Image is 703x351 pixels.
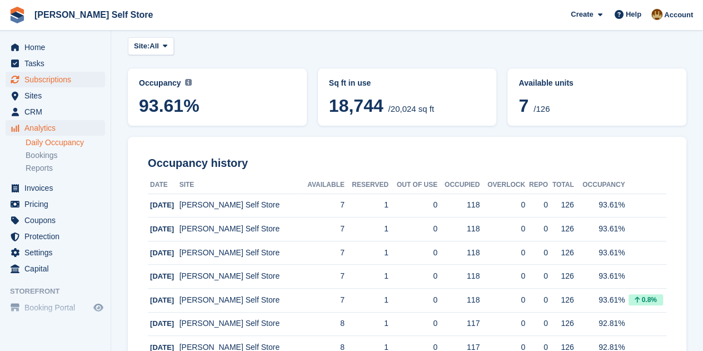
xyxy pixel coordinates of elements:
[139,78,181,87] span: Occupancy
[629,294,663,305] div: 0.8%
[6,196,105,212] a: menu
[345,265,388,289] td: 1
[548,265,574,289] td: 126
[300,289,345,313] td: 7
[525,199,548,211] div: 0
[548,194,574,217] td: 126
[24,245,91,260] span: Settings
[150,319,174,328] span: [DATE]
[6,104,105,120] a: menu
[480,199,525,211] div: 0
[345,176,388,194] th: Reserved
[574,289,625,313] td: 93.61%
[329,77,486,89] abbr: Current breakdown of sq ft occupied
[345,312,388,336] td: 1
[24,180,91,196] span: Invoices
[150,249,174,257] span: [DATE]
[139,77,296,89] abbr: Current percentage of sq ft occupied
[574,241,625,265] td: 93.61%
[574,194,625,217] td: 93.61%
[480,223,525,235] div: 0
[180,289,300,313] td: [PERSON_NAME] Self Store
[437,247,480,259] div: 118
[480,247,525,259] div: 0
[574,217,625,241] td: 93.61%
[24,39,91,55] span: Home
[437,294,480,306] div: 118
[345,194,388,217] td: 1
[480,270,525,282] div: 0
[180,265,300,289] td: [PERSON_NAME] Self Store
[148,157,666,170] h2: Occupancy history
[437,199,480,211] div: 118
[329,78,371,87] span: Sq ft in use
[6,39,105,55] a: menu
[6,180,105,196] a: menu
[24,229,91,244] span: Protection
[24,196,91,212] span: Pricing
[388,312,437,336] td: 0
[345,241,388,265] td: 1
[26,150,105,161] a: Bookings
[548,176,574,194] th: Total
[574,176,625,194] th: Occupancy
[548,217,574,241] td: 126
[6,120,105,136] a: menu
[525,176,548,194] th: Repo
[300,217,345,241] td: 7
[149,41,159,52] span: All
[180,241,300,265] td: [PERSON_NAME] Self Store
[534,104,550,113] span: /126
[571,9,593,20] span: Create
[480,176,525,194] th: Overlock
[626,9,641,20] span: Help
[24,88,91,103] span: Sites
[437,318,480,329] div: 117
[525,247,548,259] div: 0
[150,225,174,233] span: [DATE]
[437,270,480,282] div: 118
[437,176,480,194] th: Occupied
[6,261,105,276] a: menu
[300,241,345,265] td: 7
[24,300,91,315] span: Booking Portal
[150,201,174,209] span: [DATE]
[6,72,105,87] a: menu
[574,312,625,336] td: 92.81%
[388,241,437,265] td: 0
[92,301,105,314] a: Preview store
[185,79,192,86] img: icon-info-grey-7440780725fd019a000dd9b08b2336e03edf1995a4989e88bcd33f0948082b44.svg
[518,77,675,89] abbr: Current percentage of units occupied or overlocked
[388,217,437,241] td: 0
[525,270,548,282] div: 0
[329,96,383,116] span: 18,744
[180,312,300,336] td: [PERSON_NAME] Self Store
[26,137,105,148] a: Daily Occupancy
[388,265,437,289] td: 0
[139,96,296,116] span: 93.61%
[6,88,105,103] a: menu
[548,241,574,265] td: 126
[128,37,174,56] button: Site: All
[388,194,437,217] td: 0
[480,318,525,329] div: 0
[518,96,529,116] span: 7
[345,217,388,241] td: 1
[148,176,180,194] th: Date
[6,56,105,71] a: menu
[300,265,345,289] td: 7
[30,6,157,24] a: [PERSON_NAME] Self Store
[6,300,105,315] a: menu
[651,9,662,20] img: Tom Kingston
[180,217,300,241] td: [PERSON_NAME] Self Store
[6,245,105,260] a: menu
[548,289,574,313] td: 126
[24,120,91,136] span: Analytics
[9,7,26,23] img: stora-icon-8386f47178a22dfd0bd8f6a31ec36ba5ce8667c1dd55bd0f319d3a0aa187defe.svg
[525,294,548,306] div: 0
[24,72,91,87] span: Subscriptions
[180,176,300,194] th: Site
[525,318,548,329] div: 0
[24,104,91,120] span: CRM
[525,223,548,235] div: 0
